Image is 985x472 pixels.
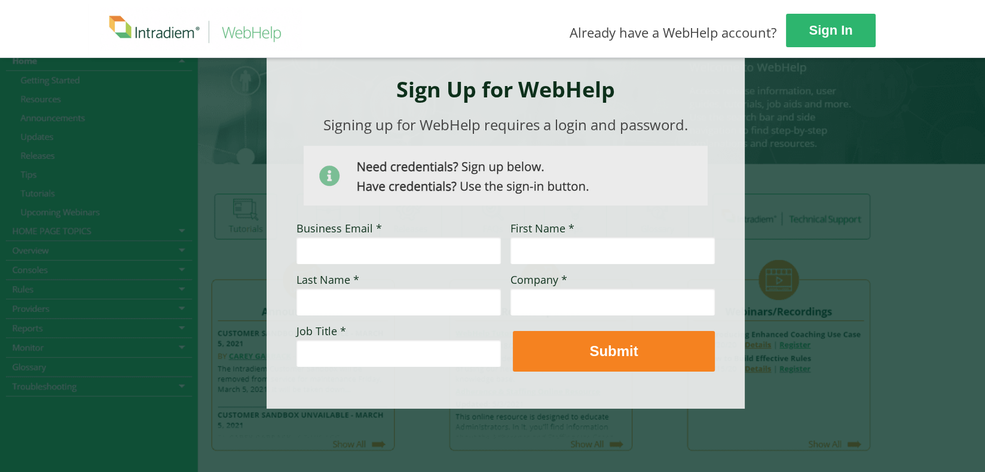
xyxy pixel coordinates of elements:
img: Need Credentials? Sign up below. Have Credentials? Use the sign-in button. [304,146,708,206]
strong: Submit [589,343,638,359]
span: Company * [510,272,567,287]
a: Sign In [786,14,876,47]
span: Already have a WebHelp account? [570,23,777,41]
span: Job Title * [296,324,346,338]
span: Business Email * [296,221,382,235]
span: First Name * [510,221,574,235]
strong: Sign Up for WebHelp [396,75,615,104]
button: Submit [513,331,715,372]
strong: Sign In [809,23,852,38]
span: Last Name * [296,272,359,287]
span: Signing up for WebHelp requires a login and password. [323,115,688,134]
